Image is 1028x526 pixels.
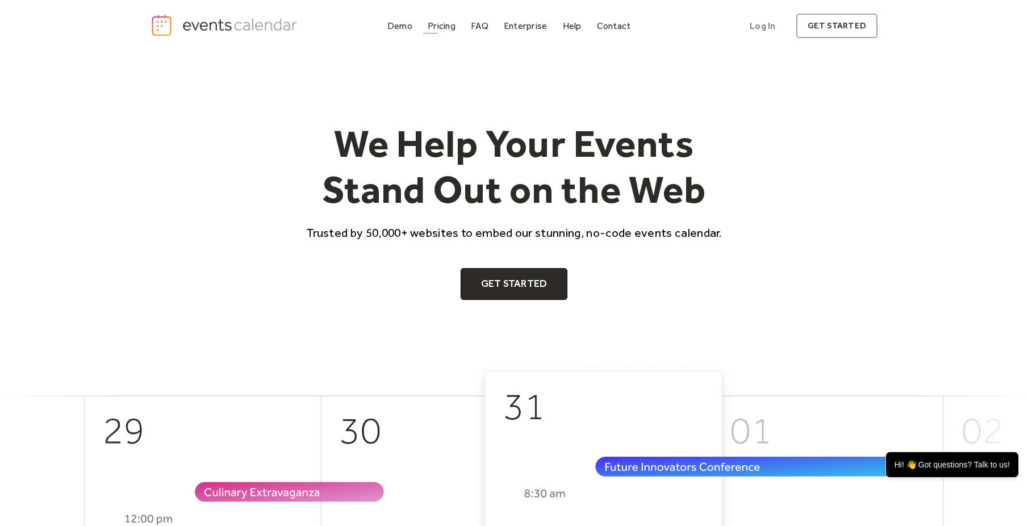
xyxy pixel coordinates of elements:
p: Trusted by 50,000+ websites to embed our stunning, no-code events calendar. [296,224,732,241]
a: FAQ [466,18,493,34]
a: Pricing [423,18,460,34]
div: Pricing [428,23,456,29]
a: Help [558,18,586,34]
div: Help [563,23,582,29]
div: Enterprise [504,23,547,29]
div: FAQ [471,23,488,29]
div: Contact [597,23,631,29]
a: home [151,14,300,37]
a: Log In [738,14,787,38]
a: Demo [383,18,417,34]
div: Demo [387,23,412,29]
a: Contact [592,18,636,34]
a: Get Started [461,268,568,300]
a: get started [796,14,877,38]
a: Enterprise [499,18,551,34]
h1: We Help Your Events Stand Out on the Web [296,120,732,213]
